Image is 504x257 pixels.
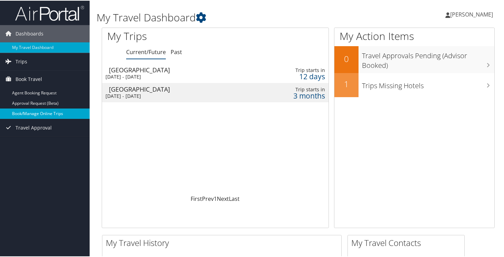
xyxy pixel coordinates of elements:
img: airportal-logo.png [15,4,84,21]
a: Past [171,48,182,55]
a: 1 [214,194,217,202]
div: Trip starts in [272,66,325,73]
a: 0Travel Approvals Pending (Advisor Booked) [334,45,494,72]
h1: My Action Items [334,28,494,43]
h3: Trips Missing Hotels [362,77,494,90]
a: First [191,194,202,202]
div: [GEOGRAPHIC_DATA] [109,66,251,72]
div: [DATE] - [DATE] [105,73,247,79]
div: [GEOGRAPHIC_DATA] [109,85,251,92]
a: [PERSON_NAME] [445,3,500,24]
span: Dashboards [16,24,43,42]
span: Book Travel [16,70,42,87]
h3: Travel Approvals Pending (Advisor Booked) [362,47,494,70]
div: 3 months [272,92,325,98]
div: [DATE] - [DATE] [105,92,247,99]
h2: My Travel History [106,236,341,248]
a: Prev [202,194,214,202]
h2: My Travel Contacts [351,236,464,248]
div: Trip starts in [272,86,325,92]
h2: 0 [334,52,359,64]
h1: My Travel Dashboard [97,10,365,24]
span: Travel Approval [16,119,52,136]
h1: My Trips [107,28,229,43]
span: Trips [16,52,27,70]
a: Next [217,194,229,202]
a: 1Trips Missing Hotels [334,72,494,96]
div: 12 days [272,73,325,79]
h2: 1 [334,78,359,89]
a: Current/Future [126,48,166,55]
span: [PERSON_NAME] [450,10,493,18]
a: Last [229,194,240,202]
